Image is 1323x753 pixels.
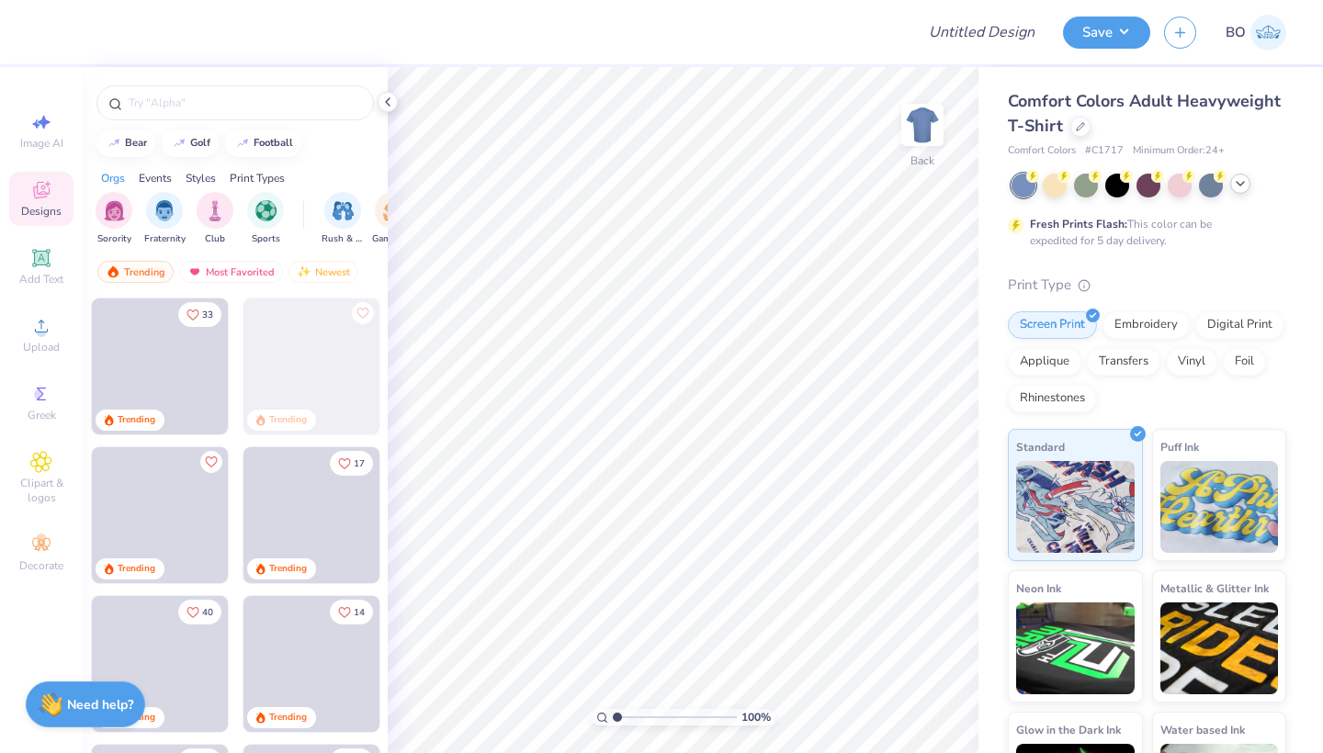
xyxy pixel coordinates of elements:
span: Fraternity [144,232,186,246]
button: filter button [197,192,233,246]
button: filter button [96,192,132,246]
div: Newest [288,261,358,283]
img: Club Image [205,200,225,221]
div: filter for Game Day [372,192,414,246]
img: Brady Odell [1250,15,1286,51]
button: filter button [144,192,186,246]
span: Rush & Bid [322,232,364,246]
span: 33 [202,310,213,320]
button: Like [178,302,221,327]
span: Designs [21,204,62,219]
button: filter button [322,192,364,246]
button: Like [330,451,373,476]
img: Sorority Image [104,200,125,221]
img: Standard [1016,461,1135,553]
div: Rhinestones [1008,385,1097,412]
button: Like [330,600,373,624]
div: This color can be expedited for 5 day delivery. [1030,216,1256,249]
img: Game Day Image [383,200,404,221]
span: Sorority [97,232,131,246]
div: Digital Print [1195,311,1284,339]
span: Club [205,232,225,246]
span: # C1717 [1085,143,1124,159]
button: filter button [247,192,284,246]
div: Most Favorited [179,261,283,283]
div: Foil [1223,348,1266,376]
img: Back [904,107,941,143]
button: Save [1063,17,1150,49]
input: Untitled Design [914,14,1049,51]
span: Neon Ink [1016,579,1061,598]
span: Comfort Colors Adult Heavyweight T-Shirt [1008,90,1281,137]
img: Newest.gif [297,265,311,278]
div: Transfers [1087,348,1160,376]
span: Add Text [19,272,63,287]
span: Greek [28,408,56,422]
span: Image AI [20,136,63,151]
input: Try "Alpha" [127,94,362,112]
span: BO [1226,22,1246,43]
div: Applique [1008,348,1081,376]
div: filter for Club [197,192,233,246]
a: BO [1226,15,1286,51]
div: Print Type [1008,275,1286,296]
div: Trending [118,413,155,427]
span: Game Day [372,232,414,246]
span: 17 [354,459,365,468]
button: Like [352,302,374,324]
span: Puff Ink [1160,437,1199,456]
div: Trending [269,562,307,576]
button: football [225,129,301,157]
div: Trending [118,562,155,576]
img: Neon Ink [1016,602,1135,694]
div: Vinyl [1166,348,1217,376]
img: trend_line.gif [235,138,250,149]
img: Rush & Bid Image [333,200,354,221]
img: Puff Ink [1160,461,1279,553]
span: Clipart & logos [9,476,73,505]
span: 40 [202,608,213,617]
strong: Fresh Prints Flash: [1030,217,1127,231]
div: Back [910,152,934,169]
img: trending.gif [106,265,120,278]
span: Minimum Order: 24 + [1133,143,1225,159]
div: Print Types [230,170,285,186]
span: Water based Ink [1160,720,1245,739]
span: Upload [23,340,60,354]
span: Glow in the Dark Ink [1016,720,1121,739]
img: trend_line.gif [107,138,121,149]
img: trend_line.gif [172,138,187,149]
img: Metallic & Glitter Ink [1160,602,1279,694]
div: Trending [269,711,307,725]
span: Comfort Colors [1008,143,1076,159]
button: bear [96,129,155,157]
div: Trending [97,261,174,283]
img: most_fav.gif [187,265,202,278]
div: filter for Sorority [96,192,132,246]
div: filter for Rush & Bid [322,192,364,246]
button: filter button [372,192,414,246]
span: Standard [1016,437,1065,456]
span: 14 [354,608,365,617]
div: filter for Sports [247,192,284,246]
div: Embroidery [1102,311,1190,339]
span: Sports [252,232,280,246]
button: Like [178,600,221,624]
div: filter for Fraternity [144,192,186,246]
span: Decorate [19,558,63,573]
span: Metallic & Glitter Ink [1160,579,1269,598]
div: football [254,138,293,148]
button: golf [162,129,219,157]
div: bear [125,138,147,148]
div: golf [190,138,210,148]
div: Trending [269,413,307,427]
span: 100 % [741,709,771,725]
img: Sports Image [255,200,277,221]
button: Like [200,451,222,473]
img: Fraternity Image [154,200,175,221]
div: Events [139,170,172,186]
div: Screen Print [1008,311,1097,339]
strong: Need help? [67,696,133,714]
div: Styles [186,170,216,186]
div: Orgs [101,170,125,186]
